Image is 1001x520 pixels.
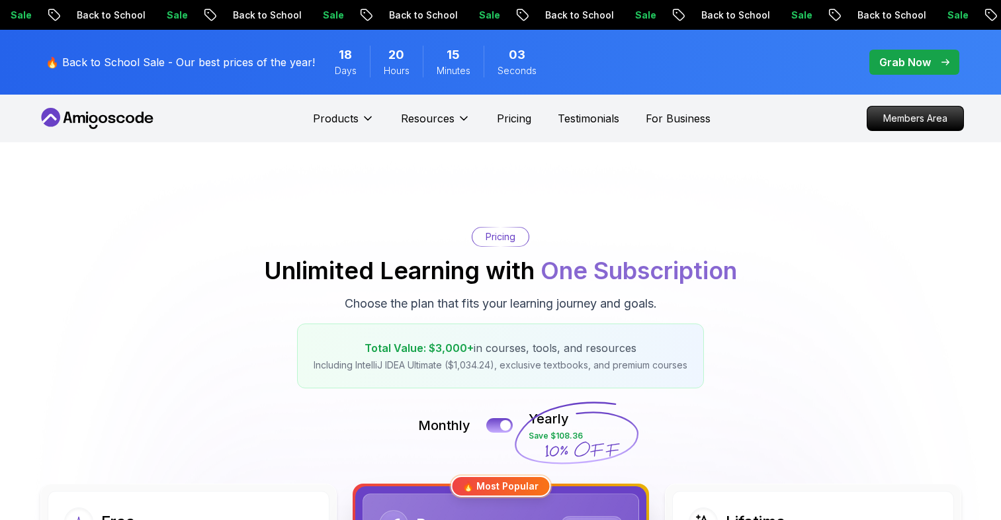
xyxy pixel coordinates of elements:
p: Sale [619,9,662,22]
p: Grab Now [879,54,931,70]
p: Members Area [867,107,963,130]
p: Resources [401,110,455,126]
span: Minutes [437,64,470,77]
p: Sale [307,9,349,22]
p: Including IntelliJ IDEA Ultimate ($1,034.24), exclusive textbooks, and premium courses [314,359,687,372]
p: Products [313,110,359,126]
a: For Business [646,110,711,126]
span: Hours [384,64,410,77]
span: Days [335,64,357,77]
p: Back to School [217,9,307,22]
span: 18 Days [339,46,352,64]
p: Sale [932,9,974,22]
span: 3 Seconds [509,46,525,64]
span: Total Value: $3,000+ [365,341,474,355]
p: 🔥 Back to School Sale - Our best prices of the year! [46,54,315,70]
a: Members Area [867,106,964,131]
a: Testimonials [558,110,619,126]
p: in courses, tools, and resources [314,340,687,356]
p: Back to School [373,9,463,22]
p: Monthly [418,416,470,435]
span: 15 Minutes [447,46,460,64]
p: Back to School [685,9,775,22]
p: Back to School [842,9,932,22]
h2: Unlimited Learning with [264,257,737,284]
a: Pricing [497,110,531,126]
span: 20 Hours [388,46,404,64]
p: Choose the plan that fits your learning journey and goals. [345,294,657,313]
span: Seconds [498,64,537,77]
span: One Subscription [541,256,737,285]
p: Back to School [529,9,619,22]
p: Sale [463,9,505,22]
button: Products [313,110,374,137]
p: Pricing [486,230,515,243]
p: Sale [775,9,818,22]
button: Resources [401,110,470,137]
p: Back to School [61,9,151,22]
p: Sale [151,9,193,22]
